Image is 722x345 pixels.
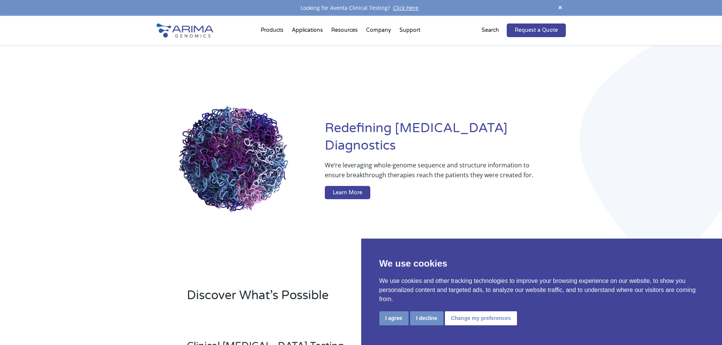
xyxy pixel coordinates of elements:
[379,257,704,270] p: We use cookies
[390,4,421,11] a: Click Here
[445,311,517,325] button: Change my preferences
[482,25,499,35] p: Search
[507,23,566,37] a: Request a Quote
[325,120,565,160] h1: Redefining [MEDICAL_DATA] Diagnostics
[379,276,704,304] p: We use cookies and other tracking technologies to improve your browsing experience on our website...
[410,311,443,325] button: I decline
[325,160,535,186] p: We’re leveraging whole-genome sequence and structure information to ensure breakthrough therapies...
[187,287,458,310] h2: Discover What’s Possible
[325,186,370,200] a: Learn More
[379,311,409,325] button: I agree
[157,23,213,37] img: Arima-Genomics-logo
[157,3,566,13] div: Looking for Aventa Clinical Testing?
